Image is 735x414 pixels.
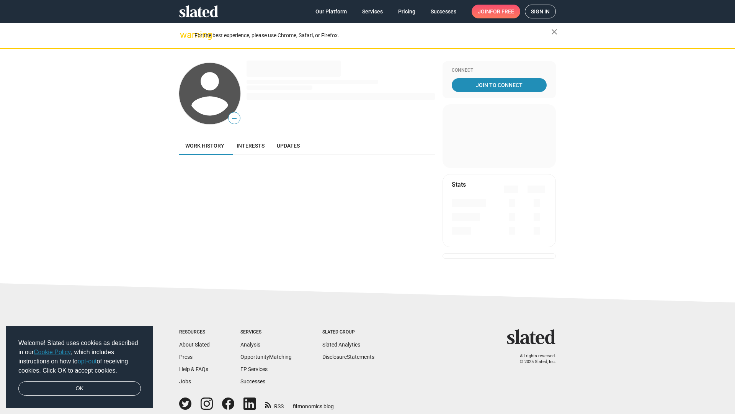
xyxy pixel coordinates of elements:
[194,30,551,41] div: For the best experience, please use Chrome, Safari, or Firefox.
[550,27,559,36] mat-icon: close
[6,326,153,408] div: cookieconsent
[309,5,353,18] a: Our Platform
[179,342,210,348] a: About Slated
[452,78,547,92] a: Join To Connect
[452,181,466,189] mat-card-title: Stats
[271,136,306,155] a: Updates
[179,136,230,155] a: Work history
[392,5,421,18] a: Pricing
[490,5,514,18] span: for free
[179,378,191,384] a: Jobs
[265,398,284,410] a: RSS
[531,5,550,18] span: Sign in
[229,113,240,123] span: —
[431,5,456,18] span: Successes
[18,338,141,375] span: Welcome! Slated uses cookies as described in our , which includes instructions on how to of recei...
[293,403,302,409] span: film
[34,349,71,355] a: Cookie Policy
[78,358,97,365] a: opt-out
[179,329,210,335] div: Resources
[240,378,265,384] a: Successes
[398,5,415,18] span: Pricing
[240,366,268,372] a: EP Services
[322,342,360,348] a: Slated Analytics
[230,136,271,155] a: Interests
[240,329,292,335] div: Services
[356,5,389,18] a: Services
[472,5,520,18] a: Joinfor free
[512,353,556,365] p: All rights reserved. © 2025 Slated, Inc.
[322,329,374,335] div: Slated Group
[180,30,189,39] mat-icon: warning
[185,143,224,149] span: Work history
[293,397,334,410] a: filmonomics blog
[18,381,141,396] a: dismiss cookie message
[525,5,556,18] a: Sign in
[277,143,300,149] span: Updates
[179,354,193,360] a: Press
[362,5,383,18] span: Services
[179,366,208,372] a: Help & FAQs
[240,354,292,360] a: OpportunityMatching
[240,342,260,348] a: Analysis
[452,67,547,74] div: Connect
[425,5,462,18] a: Successes
[322,354,374,360] a: DisclosureStatements
[315,5,347,18] span: Our Platform
[478,5,514,18] span: Join
[453,78,545,92] span: Join To Connect
[237,143,265,149] span: Interests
